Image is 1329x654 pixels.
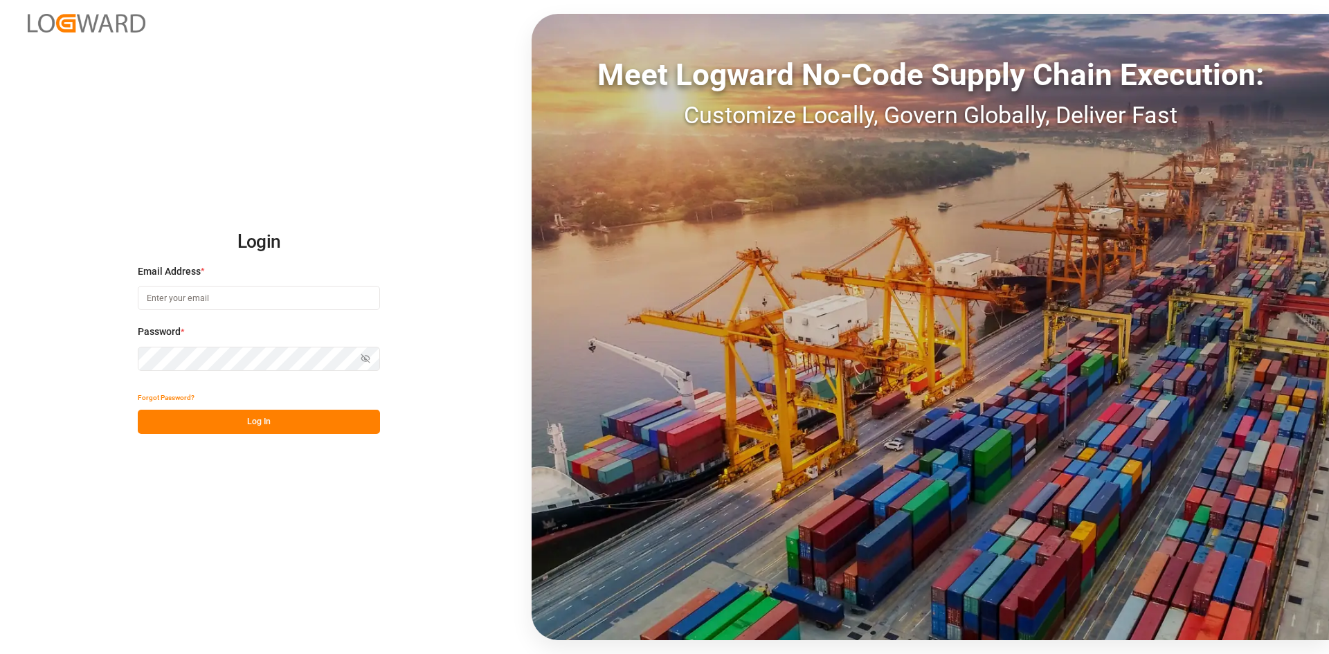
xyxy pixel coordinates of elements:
[138,264,201,279] span: Email Address
[28,14,145,33] img: Logward_new_orange.png
[532,98,1329,133] div: Customize Locally, Govern Globally, Deliver Fast
[532,52,1329,98] div: Meet Logward No-Code Supply Chain Execution:
[138,385,195,410] button: Forgot Password?
[138,220,380,264] h2: Login
[138,325,181,339] span: Password
[138,286,380,310] input: Enter your email
[138,410,380,434] button: Log In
